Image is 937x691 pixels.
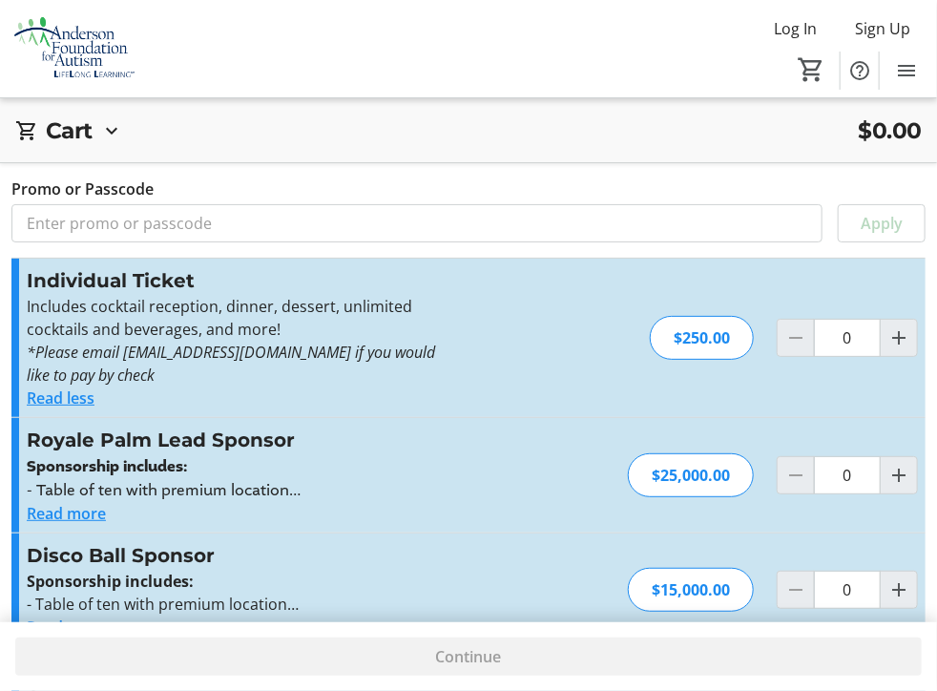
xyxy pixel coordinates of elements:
[27,616,106,639] button: Read more
[27,593,444,616] p: - Table of ten with premium location
[27,479,301,500] span: - Table of ten with premium location
[814,456,881,494] input: Royale Palm Lead Sponsor Quantity
[859,114,923,147] span: $0.00
[774,17,817,40] span: Log In
[855,17,910,40] span: Sign Up
[628,568,754,612] div: $15,000.00
[27,266,444,295] h3: Individual Ticket
[794,52,828,87] button: Cart
[881,457,917,493] button: Increment by one
[27,456,187,477] strong: Sponsorship includes:
[881,572,917,608] button: Increment by one
[46,114,93,147] h2: Cart
[27,426,444,454] h3: Royale Palm Lead Sponsor
[27,387,94,409] button: Read less
[11,204,822,242] input: Enter promo or passcode
[628,453,754,497] div: $25,000.00
[841,52,879,90] button: Help
[650,316,754,360] div: $250.00
[840,13,926,44] button: Sign Up
[27,502,106,525] button: Read more
[759,13,832,44] button: Log In
[11,13,138,85] img: Anderson Foundation for Autism 's Logo
[27,571,194,592] strong: Sponsorship includes:
[881,320,917,356] button: Increment by one
[27,541,444,570] h3: Disco Ball Sponsor
[814,319,881,357] input: Individual Ticket Quantity
[838,204,926,242] button: Apply
[887,52,926,90] button: Menu
[861,212,903,235] span: Apply
[814,571,881,609] input: Disco Ball Sponsor Quantity
[27,295,444,341] p: Includes cocktail reception, dinner, dessert, unlimited cocktails and beverages, and more!
[27,342,435,386] em: *Please email [EMAIL_ADDRESS][DOMAIN_NAME] if you would like to pay by check
[11,178,154,200] label: Promo or Passcode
